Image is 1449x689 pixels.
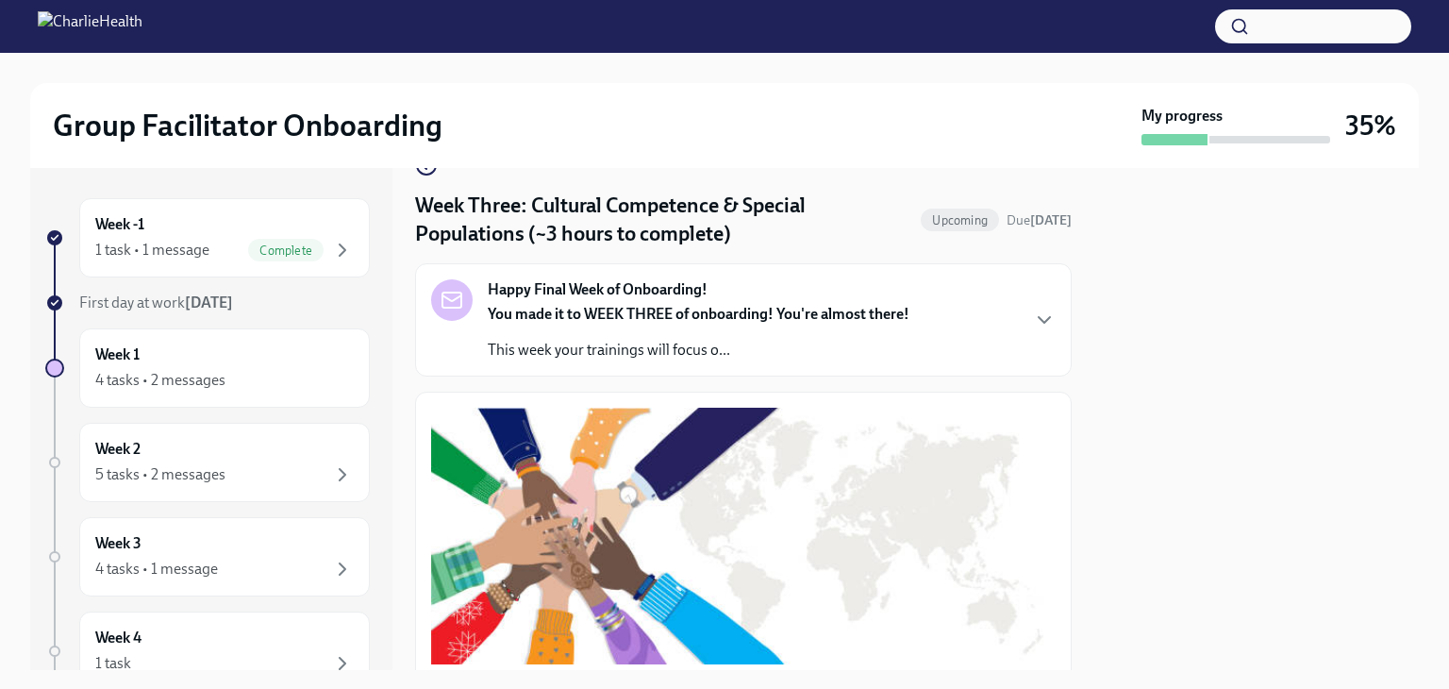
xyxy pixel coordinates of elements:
[95,533,142,554] h6: Week 3
[95,370,225,391] div: 4 tasks • 2 messages
[1007,212,1072,228] span: Due
[45,198,370,277] a: Week -11 task • 1 messageComplete
[53,107,442,144] h2: Group Facilitator Onboarding
[488,279,708,300] strong: Happy Final Week of Onboarding!
[1030,212,1072,228] strong: [DATE]
[45,293,370,313] a: First day at work[DATE]
[45,423,370,502] a: Week 25 tasks • 2 messages
[415,192,913,248] h4: Week Three: Cultural Competence & Special Populations (~3 hours to complete)
[95,214,144,235] h6: Week -1
[488,340,909,361] p: This week your trainings will focus o...
[95,628,142,648] h6: Week 4
[248,244,324,258] span: Complete
[79,294,233,311] span: First day at work
[38,11,142,42] img: CharlieHealth
[431,408,1056,664] button: Zoom image
[185,294,233,311] strong: [DATE]
[1007,211,1072,229] span: October 6th, 2025 10:00
[95,240,209,260] div: 1 task • 1 message
[95,464,225,485] div: 5 tasks • 2 messages
[45,517,370,597] a: Week 34 tasks • 1 message
[95,653,131,674] div: 1 task
[921,213,999,227] span: Upcoming
[45,328,370,408] a: Week 14 tasks • 2 messages
[95,344,140,365] h6: Week 1
[95,439,141,460] h6: Week 2
[1141,106,1223,126] strong: My progress
[488,305,909,323] strong: You made it to WEEK THREE of onboarding! You're almost there!
[95,559,218,580] div: 4 tasks • 1 message
[1345,109,1396,143] h3: 35%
